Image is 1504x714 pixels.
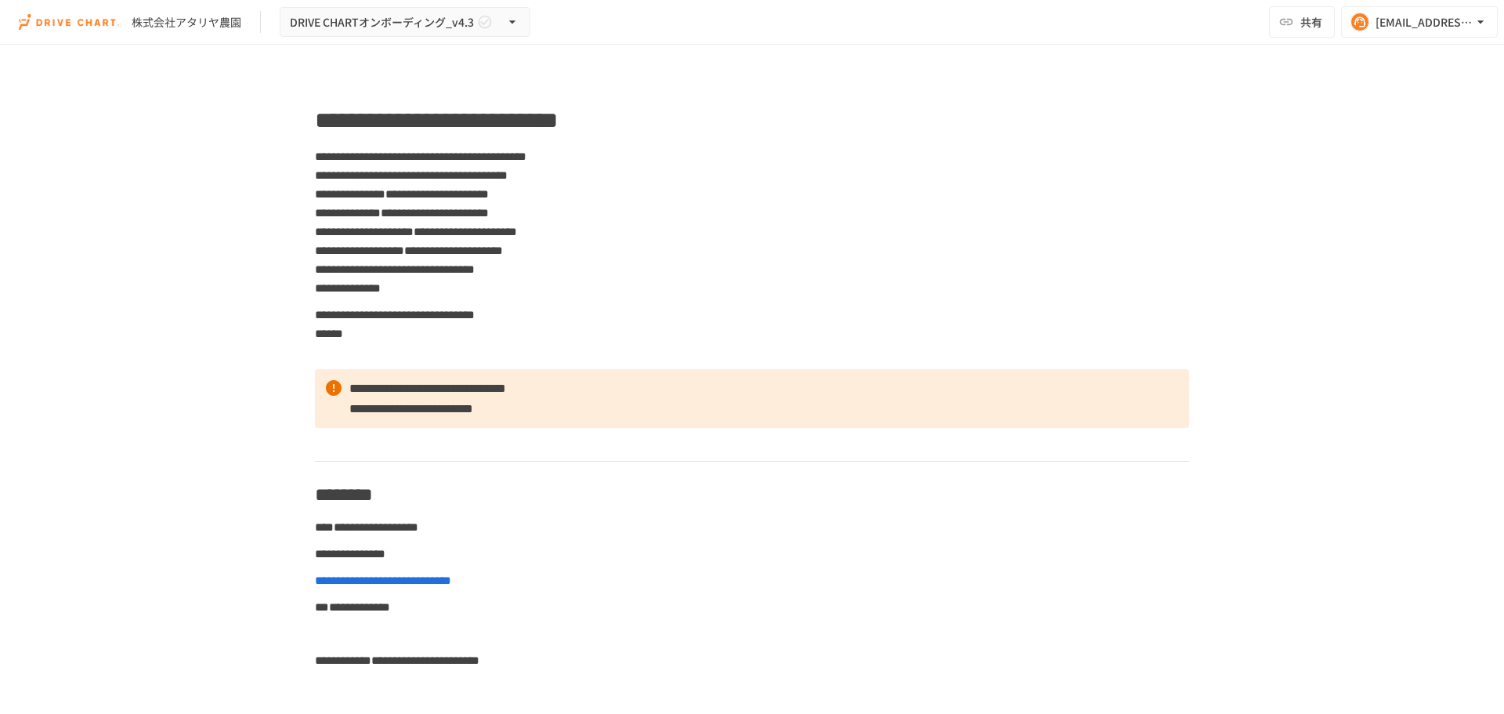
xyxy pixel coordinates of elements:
[132,14,241,31] div: 株式会社アタリヤ農園
[280,7,530,38] button: DRIVE CHARTオンボーディング_v4.3
[1376,13,1473,32] div: [EMAIL_ADDRESS][DOMAIN_NAME]
[1300,13,1322,31] span: 共有
[1341,6,1498,38] button: [EMAIL_ADDRESS][DOMAIN_NAME]
[19,9,119,34] img: i9VDDS9JuLRLX3JIUyK59LcYp6Y9cayLPHs4hOxMB9W
[290,13,474,32] span: DRIVE CHARTオンボーディング_v4.3
[1269,6,1335,38] button: 共有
